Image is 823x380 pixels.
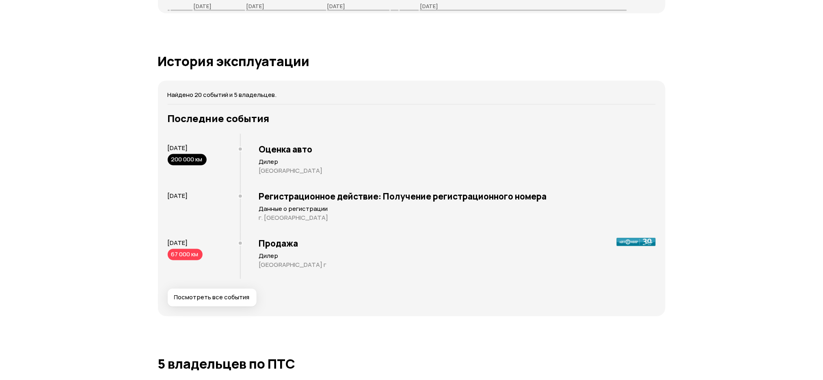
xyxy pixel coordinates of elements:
[168,238,188,247] span: [DATE]
[168,191,188,200] span: [DATE]
[168,289,257,307] button: Посмотреть все события
[168,90,656,99] p: Найдено 20 событий и 5 владельцев.
[158,357,665,371] h1: 5 владельцев по ПТС
[194,2,212,10] p: [DATE]
[259,144,656,155] h3: Оценка авто
[246,2,264,10] p: [DATE]
[617,238,656,246] img: logo
[168,154,207,165] div: 200 000 км
[168,113,656,124] h3: Последние события
[158,54,665,69] h1: История эксплуатации
[168,144,188,152] span: [DATE]
[168,249,203,260] div: 67 000 км
[420,2,438,10] p: [DATE]
[259,167,656,175] p: [GEOGRAPHIC_DATA]
[259,214,656,222] p: г. [GEOGRAPHIC_DATA]
[327,2,346,10] p: [DATE]
[174,294,250,302] span: Посмотреть все события
[259,238,656,249] h3: Продажа
[259,261,656,269] p: [GEOGRAPHIC_DATA] г
[259,191,656,202] h3: Регистрационное действие: Получение регистрационного номера
[259,252,656,260] p: Дилер
[259,205,656,213] p: Данные о регистрации
[259,158,656,166] p: Дилер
